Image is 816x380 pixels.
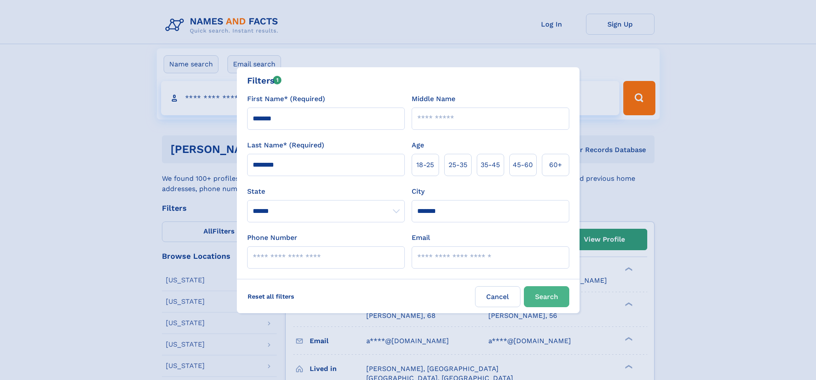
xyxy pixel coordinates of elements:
label: Cancel [475,286,520,307]
label: Middle Name [412,94,455,104]
span: 18‑25 [416,160,434,170]
label: Reset all filters [242,286,300,307]
label: Age [412,140,424,150]
label: First Name* (Required) [247,94,325,104]
label: Phone Number [247,233,297,243]
label: Last Name* (Required) [247,140,324,150]
span: 60+ [549,160,562,170]
button: Search [524,286,569,307]
label: City [412,186,424,197]
label: State [247,186,405,197]
span: 25‑35 [448,160,467,170]
div: Filters [247,74,282,87]
label: Email [412,233,430,243]
span: 35‑45 [481,160,500,170]
span: 45‑60 [513,160,533,170]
